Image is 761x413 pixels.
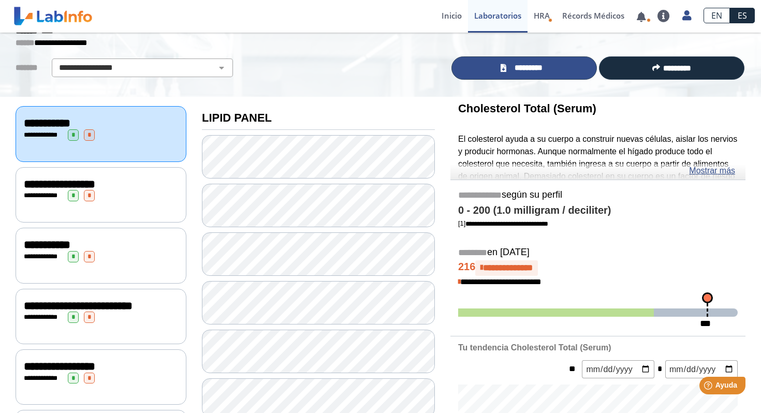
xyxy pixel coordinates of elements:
a: Mostrar más [689,165,735,177]
iframe: Help widget launcher [669,373,750,402]
h4: 0 - 200 (1.0 milligram / deciliter) [458,204,738,217]
a: ES [730,8,755,23]
a: [1] [458,219,548,227]
h5: según su perfil [458,189,738,201]
span: HRA [534,10,550,21]
a: EN [704,8,730,23]
b: Cholesterol Total (Serum) [458,102,596,115]
p: El colesterol ayuda a su cuerpo a construir nuevas células, aislar los nervios y producir hormona... [458,133,738,257]
input: mm/dd/yyyy [582,360,654,378]
h5: en [DATE] [458,247,738,259]
b: Tu tendencia Cholesterol Total (Serum) [458,343,611,352]
b: LIPID PANEL [202,111,272,124]
h4: 216 [458,260,738,276]
input: mm/dd/yyyy [665,360,738,378]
